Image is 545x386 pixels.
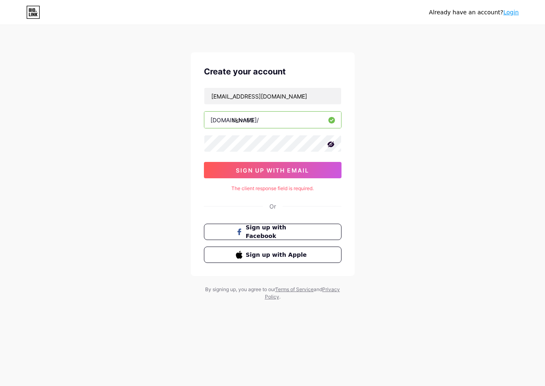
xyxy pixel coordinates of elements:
[236,167,309,174] span: sign up with email
[204,185,341,192] div: The client response field is required.
[269,202,276,211] div: Or
[503,9,519,16] a: Login
[204,224,341,240] button: Sign up with Facebook
[429,8,519,17] div: Already have an account?
[204,247,341,263] button: Sign up with Apple
[275,286,314,292] a: Terms of Service
[210,116,259,124] div: [DOMAIN_NAME]/
[204,65,341,78] div: Create your account
[204,112,341,128] input: username
[204,88,341,104] input: Email
[246,251,309,259] span: Sign up with Apple
[246,223,309,240] span: Sign up with Facebook
[203,286,342,301] div: By signing up, you agree to our and .
[204,162,341,178] button: sign up with email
